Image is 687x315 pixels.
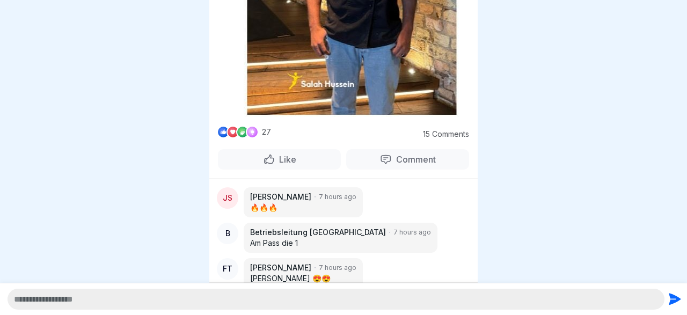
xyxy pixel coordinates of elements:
[250,227,386,238] p: Betriebsleitung [GEOGRAPHIC_DATA]
[319,192,356,202] p: 7 hours ago
[250,238,431,248] p: Am Pass die 1
[319,263,356,273] p: 7 hours ago
[393,228,431,237] p: 7 hours ago
[250,202,356,213] p: 🔥🔥🔥
[250,192,311,202] p: [PERSON_NAME]
[217,187,238,209] div: JS
[250,273,356,284] p: [PERSON_NAME] 😍😍
[392,154,436,165] p: Comment
[250,262,311,273] p: [PERSON_NAME]
[275,154,296,165] p: Like
[262,128,271,136] p: 27
[217,258,238,280] div: FT
[410,130,469,138] p: 15 Comments
[217,223,238,244] div: B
